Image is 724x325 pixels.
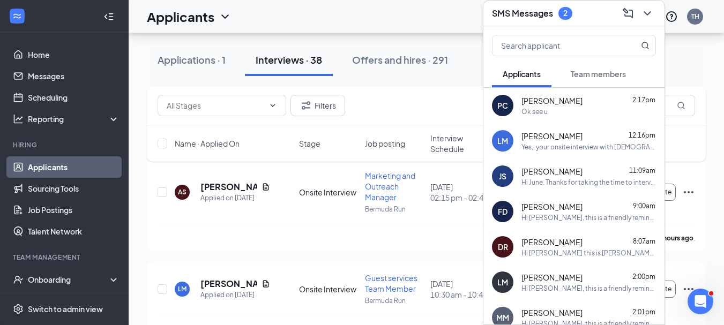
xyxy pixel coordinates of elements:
div: Reporting [28,114,120,124]
div: Onsite Interview [299,284,358,294]
div: Offers and hires · 291 [352,53,448,66]
iframe: Intercom live chat [688,289,713,314]
button: Filter Filters [290,95,345,116]
div: Applied on [DATE] [200,193,270,203]
svg: ChevronDown [268,101,277,110]
svg: MagnifyingGlass [641,41,650,50]
span: Applicants [503,69,541,79]
div: Applied on [DATE] [200,290,270,300]
div: Hi [PERSON_NAME], this is a friendly reminder. Your meeting with [DEMOGRAPHIC_DATA]-fil-A for Bac... [521,284,656,293]
div: LM [497,135,508,146]
h1: Applicants [147,7,214,26]
svg: Document [262,279,270,288]
span: Team members [571,69,626,79]
span: Marketing and Outreach Manager [365,171,415,202]
span: [PERSON_NAME] [521,166,583,177]
a: Job Postings [28,199,120,221]
a: Talent Network [28,221,120,242]
div: Switch to admin view [28,304,103,314]
h5: [PERSON_NAME] [200,181,257,193]
div: Team Management [13,253,117,262]
svg: Collapse [103,11,114,22]
svg: Filter [300,99,312,112]
div: 2 [563,9,568,18]
svg: WorkstreamLogo [12,11,23,21]
span: 12:16pm [629,131,655,139]
div: Hiring [13,140,117,149]
div: Hi [PERSON_NAME] this is [PERSON_NAME] Back of House Director [DEMOGRAPHIC_DATA]-fil-A [PERSON_NA... [521,248,656,258]
div: Applications · 1 [158,53,226,66]
button: ChevronDown [639,5,656,22]
input: All Stages [167,100,264,111]
span: [PERSON_NAME] [521,131,583,141]
div: [DATE] [430,182,489,203]
span: 2:17pm [632,96,655,104]
svg: Ellipses [682,186,695,199]
div: MM [496,312,509,323]
span: [PERSON_NAME] [521,201,583,212]
span: 02:15 pm - 02:45 pm [430,192,489,203]
svg: Document [262,183,270,191]
span: [PERSON_NAME] [521,307,583,318]
span: Guest services Team Member [365,273,417,293]
svg: MagnifyingGlass [677,101,685,110]
div: Yes,: your onsite interview with [DEMOGRAPHIC_DATA]-fil-A for Guest services Team Member at [DEMO... [521,142,656,152]
span: 2:00pm [632,273,655,281]
span: [PERSON_NAME] [521,95,583,106]
div: Hi [PERSON_NAME], this is a friendly reminder. Your meeting with [DEMOGRAPHIC_DATA]-fil-A for Bac... [521,213,656,222]
svg: ComposeMessage [622,7,635,20]
b: 18 hours ago [654,234,693,242]
svg: Ellipses [682,283,695,296]
a: Home [28,44,120,65]
div: Ok see u [521,107,548,116]
span: 9:00am [633,202,655,210]
div: LM [497,277,508,288]
svg: QuestionInfo [665,10,678,23]
input: Search applicant [492,35,619,56]
a: Team [28,290,120,312]
span: Interview Schedule [430,133,489,154]
div: JS [499,171,506,182]
h3: SMS Messages [492,7,553,19]
div: Hi June. Thanks for taking the time to interview with [PERSON_NAME]. We would like to invite you ... [521,178,656,187]
svg: ChevronDown [219,10,232,23]
div: FD [498,206,507,217]
div: [DATE] [430,278,489,300]
button: ComposeMessage [619,5,637,22]
div: LM [178,284,186,293]
span: [PERSON_NAME] [521,237,583,247]
span: [PERSON_NAME] [521,272,583,283]
p: Bermuda Run [365,205,424,214]
span: Stage [299,138,320,149]
div: Onboarding [28,274,110,285]
div: AS [178,187,186,196]
svg: Analysis [13,114,24,124]
div: DR [498,241,508,252]
a: Messages [28,65,120,87]
svg: Settings [13,304,24,314]
a: Scheduling [28,87,120,108]
span: 2:01pm [632,308,655,316]
span: 8:07am [633,237,655,245]
svg: UserCheck [13,274,24,285]
div: Onsite Interview [299,187,358,198]
div: Interviews · 38 [256,53,322,66]
h5: [PERSON_NAME] [200,278,257,290]
span: 10:30 am - 10:45 am [430,289,489,300]
span: Job posting [365,138,405,149]
div: PC [497,100,508,111]
a: Sourcing Tools [28,178,120,199]
span: 11:09am [629,167,655,175]
p: Bermuda Run [365,296,424,305]
svg: ChevronDown [641,7,654,20]
div: TH [691,12,699,21]
span: Name · Applied On [175,138,240,149]
a: Applicants [28,156,120,178]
